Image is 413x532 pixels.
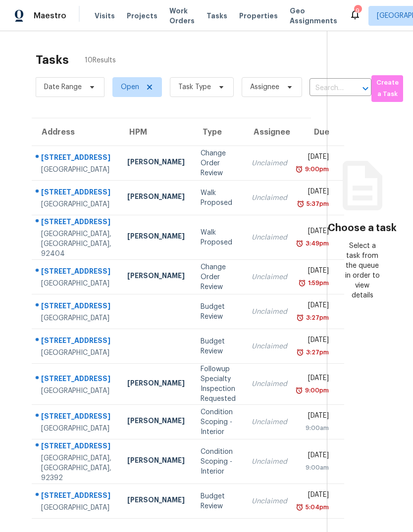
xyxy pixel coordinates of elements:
div: Unclaimed [252,417,287,427]
div: [PERSON_NAME] [127,157,185,169]
div: 9:00pm [303,386,329,395]
button: Open [359,82,372,96]
div: 5:37pm [305,199,329,209]
span: 10 Results [85,55,116,65]
div: [GEOGRAPHIC_DATA] [41,503,111,513]
div: [GEOGRAPHIC_DATA] [41,165,111,175]
img: Overdue Alarm Icon [296,502,304,512]
div: [DATE] [303,226,329,239]
div: [STREET_ADDRESS] [41,336,111,348]
button: Create a Task [371,75,403,102]
div: [PERSON_NAME] [127,231,185,243]
span: Open [121,82,139,92]
div: [DATE] [303,450,329,463]
div: [GEOGRAPHIC_DATA] [41,313,111,323]
div: [DATE] [303,335,329,347]
div: Budget Review [201,491,236,511]
div: [STREET_ADDRESS] [41,266,111,279]
div: Budget Review [201,302,236,322]
div: [PERSON_NAME] [127,416,185,428]
div: [GEOGRAPHIC_DATA] [41,279,111,289]
div: Unclaimed [252,457,287,467]
span: Maestro [34,11,66,21]
div: 5:04pm [304,502,329,512]
span: Tasks [206,12,227,19]
div: [GEOGRAPHIC_DATA] [41,199,111,209]
div: Unclaimed [252,193,287,203]
div: [GEOGRAPHIC_DATA], [GEOGRAPHIC_DATA], 92392 [41,453,111,483]
span: Properties [239,11,278,21]
th: Address [32,118,119,146]
div: [PERSON_NAME] [127,495,185,507]
div: [DATE] [303,187,329,199]
div: [STREET_ADDRESS] [41,152,111,165]
div: [DATE] [303,152,329,164]
div: Unclaimed [252,233,287,242]
div: [STREET_ADDRESS] [41,187,111,199]
div: [PERSON_NAME] [127,378,185,390]
span: Visits [95,11,115,21]
div: [STREET_ADDRESS] [41,374,111,386]
span: Date Range [44,82,82,92]
div: [DATE] [303,490,329,502]
span: Projects [127,11,157,21]
span: Work Orders [169,6,195,26]
div: 3:27pm [304,313,329,323]
div: Unclaimed [252,272,287,282]
div: [STREET_ADDRESS] [41,411,111,424]
div: Condition Scoping - Interior [201,407,236,437]
div: Unclaimed [252,379,287,389]
div: Unclaimed [252,496,287,506]
div: Walk Proposed [201,188,236,208]
div: [GEOGRAPHIC_DATA] [41,386,111,396]
th: Due [295,118,344,146]
span: Task Type [178,82,211,92]
div: [STREET_ADDRESS] [41,490,111,503]
div: 1:59pm [306,278,329,288]
h2: Tasks [36,55,69,65]
div: Unclaimed [252,341,287,351]
h3: Choose a task [328,223,397,233]
div: Walk Proposed [201,228,236,247]
div: [PERSON_NAME] [127,192,185,204]
div: Change Order Review [201,262,236,292]
div: 3:27pm [304,347,329,357]
div: [STREET_ADDRESS] [41,301,111,313]
img: Overdue Alarm Icon [295,386,303,395]
div: [GEOGRAPHIC_DATA] [41,348,111,358]
div: [DATE] [303,411,329,423]
div: [DATE] [303,300,329,313]
img: Overdue Alarm Icon [297,199,305,209]
div: Select a task from the queue in order to view details [345,241,379,300]
div: Budget Review [201,337,236,356]
img: Overdue Alarm Icon [296,347,304,357]
input: Search by address [310,81,344,96]
div: [GEOGRAPHIC_DATA], [GEOGRAPHIC_DATA], 92404 [41,229,111,259]
div: 3:49pm [304,239,329,248]
div: [PERSON_NAME] [127,455,185,468]
div: Followup Specialty Inspection Requested [201,364,236,404]
span: Assignee [250,82,279,92]
div: Condition Scoping - Interior [201,447,236,477]
div: Unclaimed [252,158,287,168]
img: Overdue Alarm Icon [298,278,306,288]
div: 9 [354,6,361,16]
div: 9:00am [303,463,329,473]
img: Overdue Alarm Icon [295,164,303,174]
div: [STREET_ADDRESS] [41,441,111,453]
span: Create a Task [376,77,398,100]
img: Overdue Alarm Icon [296,239,304,248]
div: Change Order Review [201,148,236,178]
span: Geo Assignments [290,6,337,26]
div: [PERSON_NAME] [127,271,185,283]
th: Type [193,118,244,146]
th: HPM [119,118,193,146]
div: [DATE] [303,266,329,278]
div: Unclaimed [252,307,287,317]
img: Overdue Alarm Icon [296,313,304,323]
div: 9:00am [303,423,329,433]
div: [GEOGRAPHIC_DATA] [41,424,111,434]
div: 9:00pm [303,164,329,174]
div: [STREET_ADDRESS] [41,217,111,229]
th: Assignee [244,118,295,146]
